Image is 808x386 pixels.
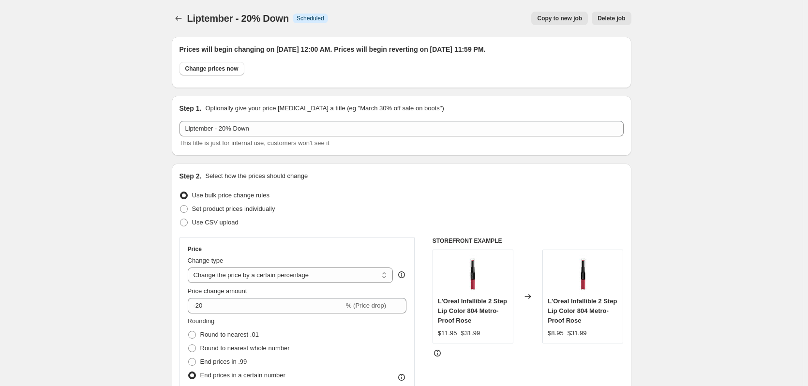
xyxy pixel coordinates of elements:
button: Change prices now [180,62,244,75]
input: -15 [188,298,344,313]
span: Rounding [188,317,215,325]
button: Copy to new job [531,12,588,25]
span: Copy to new job [537,15,582,22]
h2: Prices will begin changing on [DATE] 12:00 AM. Prices will begin reverting on [DATE] 11:59 PM. [180,45,624,54]
span: Delete job [598,15,625,22]
span: Change type [188,257,224,264]
div: $11.95 [438,328,457,338]
span: L'Oreal Infallible 2 Step Lip Color 804 Metro-Proof Rose [438,297,507,324]
div: $8.95 [548,328,564,338]
p: Select how the prices should change [205,171,308,181]
span: End prices in a certain number [200,371,285,379]
span: Change prices now [185,65,239,73]
span: Scheduled [297,15,324,22]
span: Round to nearest whole number [200,344,290,352]
span: This title is just for internal use, customers won't see it [180,139,329,147]
button: Price change jobs [172,12,185,25]
span: Liptember - 20% Down [187,13,289,24]
h3: Price [188,245,202,253]
span: L'Oreal Infallible 2 Step Lip Color 804 Metro-Proof Rose [548,297,617,324]
img: L_Oreal-Infallible-2-Step-Lip-Color-804-Metro-Proof-Rose-1_80x.jpg [453,255,492,294]
span: % (Price drop) [346,302,386,309]
p: Optionally give your price [MEDICAL_DATA] a title (eg "March 30% off sale on boots") [205,104,444,113]
span: Use CSV upload [192,219,239,226]
span: Use bulk price change rules [192,192,269,199]
div: help [397,270,406,280]
h2: Step 2. [180,171,202,181]
img: L_Oreal-Infallible-2-Step-Lip-Color-804-Metro-Proof-Rose-1_80x.jpg [564,255,602,294]
strike: $31.99 [461,328,480,338]
h6: STOREFRONT EXAMPLE [433,237,624,245]
span: Set product prices individually [192,205,275,212]
strike: $31.99 [568,328,587,338]
span: Price change amount [188,287,247,295]
span: Round to nearest .01 [200,331,259,338]
button: Delete job [592,12,631,25]
h2: Step 1. [180,104,202,113]
span: End prices in .99 [200,358,247,365]
input: 30% off holiday sale [180,121,624,136]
